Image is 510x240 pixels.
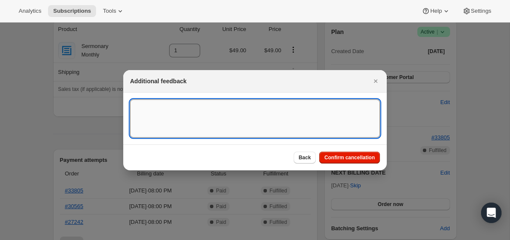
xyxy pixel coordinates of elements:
span: Subscriptions [53,8,91,14]
h2: Additional feedback [130,77,187,85]
span: Analytics [19,8,41,14]
span: Tools [103,8,116,14]
span: Help [430,8,442,14]
button: Tools [98,5,130,17]
button: Confirm cancellation [319,152,380,164]
button: Settings [457,5,496,17]
button: Help [416,5,455,17]
button: Close [370,75,382,87]
div: Open Intercom Messenger [481,203,501,223]
button: Subscriptions [48,5,96,17]
button: Analytics [14,5,46,17]
span: Settings [471,8,491,14]
span: Back [299,154,311,161]
span: Confirm cancellation [324,154,375,161]
button: Back [294,152,316,164]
